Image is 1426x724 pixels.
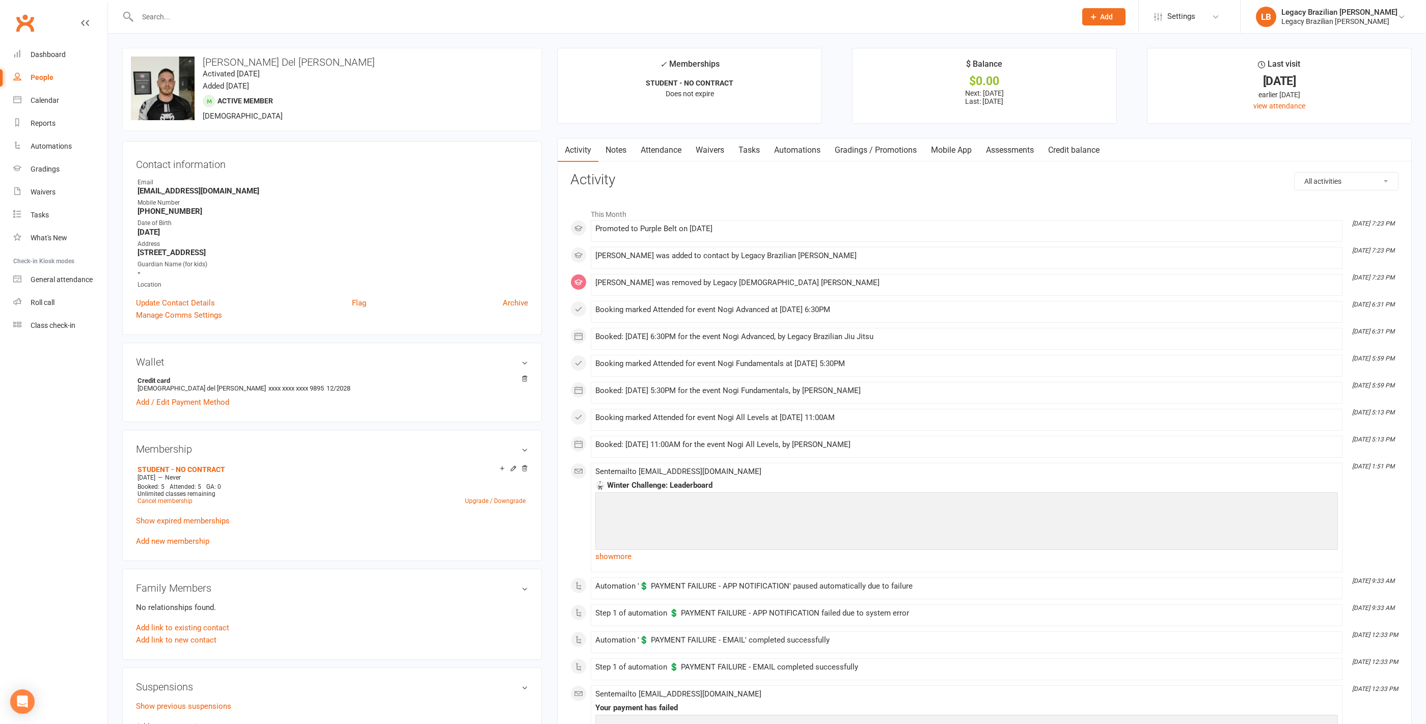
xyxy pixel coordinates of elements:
[138,218,528,228] div: Date of Birth
[138,228,528,237] strong: [DATE]
[165,474,181,481] span: Never
[268,384,324,392] span: xxxx xxxx xxxx 9895
[31,321,75,329] div: Class check-in
[326,384,350,392] span: 12/2028
[134,10,1069,24] input: Search...
[13,43,107,66] a: Dashboard
[1352,577,1394,584] i: [DATE] 9:33 AM
[13,66,107,89] a: People
[31,50,66,59] div: Dashboard
[31,142,72,150] div: Automations
[31,234,67,242] div: What's New
[136,702,231,711] a: Show previous suspensions
[170,483,201,490] span: Attended: 5
[731,138,767,162] a: Tasks
[203,81,249,91] time: Added [DATE]
[136,356,528,368] h3: Wallet
[828,138,924,162] a: Gradings / Promotions
[136,582,528,594] h3: Family Members
[138,377,523,384] strong: Credit card
[595,305,1338,314] div: Booking marked Attended for event Nogi Advanced at [DATE] 6:30PM
[1352,409,1394,416] i: [DATE] 5:13 PM
[136,516,230,525] a: Show expired memberships
[862,76,1107,87] div: $0.00
[465,497,526,505] a: Upgrade / Downgrade
[10,689,35,714] div: Open Intercom Messenger
[12,10,38,36] a: Clubworx
[31,73,53,81] div: People
[1352,631,1398,638] i: [DATE] 12:33 PM
[138,483,164,490] span: Booked: 5
[660,60,667,69] i: ✓
[138,497,193,505] a: Cancel membership
[966,58,1002,76] div: $ Balance
[1352,355,1394,362] i: [DATE] 5:59 PM
[135,474,528,482] div: —
[1352,658,1398,665] i: [DATE] 12:33 PM
[503,297,528,309] a: Archive
[138,207,528,216] strong: [PHONE_NUMBER]
[136,155,528,170] h3: Contact information
[136,309,222,321] a: Manage Comms Settings
[31,211,49,219] div: Tasks
[1256,7,1276,27] div: LB
[31,96,59,104] div: Calendar
[1352,220,1394,227] i: [DATE] 7:23 PM
[13,268,107,291] a: General attendance kiosk mode
[1082,8,1126,25] button: Add
[634,138,689,162] a: Attendance
[217,97,273,105] span: Active member
[13,89,107,112] a: Calendar
[1157,76,1402,87] div: [DATE]
[595,440,1338,449] div: Booked: [DATE] 11:00AM for the event Nogi All Levels, by [PERSON_NAME]
[138,186,528,196] strong: [EMAIL_ADDRESS][DOMAIN_NAME]
[203,69,260,78] time: Activated [DATE]
[13,204,107,227] a: Tasks
[595,663,1338,672] div: Step 1 of automation 💲 PAYMENT FAILURE - EMAIL completed successfully
[352,297,366,309] a: Flag
[31,188,56,196] div: Waivers
[1281,8,1397,17] div: Legacy Brazilian [PERSON_NAME]
[1352,301,1394,308] i: [DATE] 6:31 PM
[136,537,209,546] a: Add new membership
[1352,604,1394,611] i: [DATE] 9:33 AM
[862,89,1107,105] p: Next: [DATE] Last: [DATE]
[206,483,221,490] span: GA: 0
[595,481,1338,490] div: 🥋 Winter Challenge: Leaderboard
[1258,58,1300,76] div: Last visit
[1253,102,1305,110] a: view attendance
[13,158,107,181] a: Gradings
[767,138,828,162] a: Automations
[31,165,60,173] div: Gradings
[598,138,634,162] a: Notes
[138,248,528,257] strong: [STREET_ADDRESS]
[31,298,54,307] div: Roll call
[138,239,528,249] div: Address
[595,332,1338,341] div: Booked: [DATE] 6:30PM for the event Nogi Advanced, by Legacy Brazilian Jiu Jitsu
[1352,328,1394,335] i: [DATE] 6:31 PM
[558,138,598,162] a: Activity
[595,467,761,476] span: Sent email to [EMAIL_ADDRESS][DOMAIN_NAME]
[595,549,1338,564] a: show more
[1157,89,1402,100] div: earlier [DATE]
[595,582,1338,591] div: Automation '💲 PAYMENT FAILURE - APP NOTIFICATION' paused automatically due to failure
[136,375,528,394] li: [DEMOGRAPHIC_DATA] del [PERSON_NAME]
[660,58,720,76] div: Memberships
[1352,382,1394,389] i: [DATE] 5:59 PM
[138,465,225,474] a: STUDENT - NO CONTRACT
[595,609,1338,618] div: Step 1 of automation 💲 PAYMENT FAILURE - APP NOTIFICATION failed due to system error
[13,314,107,337] a: Class kiosk mode
[1352,463,1394,470] i: [DATE] 1:51 PM
[595,279,1338,287] div: [PERSON_NAME] was removed by Legacy [DEMOGRAPHIC_DATA] [PERSON_NAME]
[595,386,1338,395] div: Booked: [DATE] 5:30PM for the event Nogi Fundamentals, by [PERSON_NAME]
[595,413,1338,422] div: Booking marked Attended for event Nogi All Levels at [DATE] 11:00AM
[595,704,1338,712] div: Your payment has failed
[131,57,195,120] img: image1728983775.png
[924,138,979,162] a: Mobile App
[595,636,1338,645] div: Automation '💲 PAYMENT FAILURE - EMAIL' completed successfully
[570,204,1398,220] li: This Month
[1100,13,1113,21] span: Add
[595,689,761,699] span: Sent email to [EMAIL_ADDRESS][DOMAIN_NAME]
[136,622,229,634] a: Add link to existing contact
[1167,5,1195,28] span: Settings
